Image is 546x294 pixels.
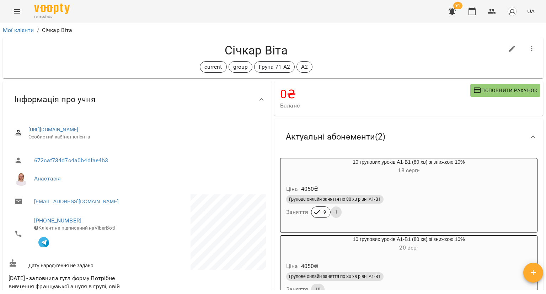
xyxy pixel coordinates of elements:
h6: Заняття [286,207,308,217]
h4: 0 ₴ [280,87,470,101]
p: Група 71 А2 [259,63,290,71]
span: 1 [331,209,342,215]
div: current [200,61,227,73]
nav: breadcrumb [3,26,543,35]
span: Групове онлайн заняття по 80 хв рівні А1-В1 [286,273,384,280]
h4: Січкар Віта [9,43,504,58]
p: 4050 ₴ [301,262,318,271]
button: Клієнт підписаний на VooptyBot [34,232,53,251]
span: Клієнт не підписаний на ViberBot! [34,225,116,231]
a: [PHONE_NUMBER] [34,217,81,224]
div: Актуальні абонементи(2) [274,119,543,155]
img: Voopty Logo [34,4,70,14]
span: Баланс [280,101,470,110]
h6: Ціна [286,261,298,271]
div: group [229,61,253,73]
span: For Business [34,15,70,19]
p: А2 [301,63,308,71]
span: 20 вер - [399,244,418,251]
button: Поповнити рахунок [470,84,540,97]
div: Група 71 А2 [254,61,295,73]
a: 672caf734d7c4a0b4dfae4b3 [34,157,108,164]
button: 10 групових уроків А1-В1 (80 хв) зі знижкою 10%18 серп- Ціна4050₴Групове онлайн заняття по 80 хв ... [280,158,537,226]
span: 9 [319,209,330,215]
span: Інформація про учня [14,94,96,105]
div: Дату народження не задано [7,257,137,271]
h6: Ціна [286,184,298,194]
a: [URL][DOMAIN_NAME] [28,127,79,132]
p: Січкар Віта [42,26,73,35]
img: Анастасія [14,172,28,186]
span: Особистий кабінет клієнта [28,133,260,141]
span: 10 [311,286,325,293]
span: Актуальні абонементи ( 2 ) [286,131,385,142]
div: А2 [296,61,312,73]
div: 10 групових уроків А1-В1 (80 хв) зі знижкою 10% [280,158,537,175]
button: Menu [9,3,26,20]
button: UA [524,5,537,18]
span: Поповнити рахунок [473,86,537,95]
a: Анастасія [34,175,61,182]
span: 18 серп - [398,167,419,174]
span: Групове онлайн заняття по 80 хв рівні А1-В1 [286,196,384,203]
p: current [204,63,222,71]
li: / [37,26,39,35]
p: group [233,63,248,71]
span: 91 [453,2,462,9]
span: UA [527,7,535,15]
p: 4050 ₴ [301,185,318,193]
div: Інформація про учня [3,81,272,118]
div: 10 групових уроків А1-В1 (80 хв) зі знижкою 10% [280,236,537,253]
img: Telegram [38,237,49,248]
a: Мої клієнти [3,27,34,33]
img: avatar_s.png [507,6,517,16]
a: [EMAIL_ADDRESS][DOMAIN_NAME] [34,198,118,205]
